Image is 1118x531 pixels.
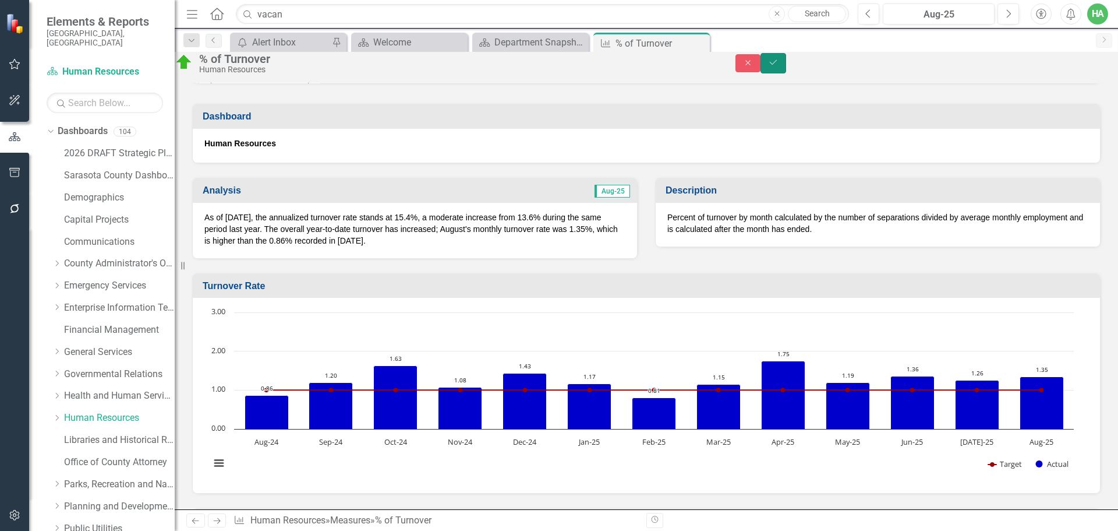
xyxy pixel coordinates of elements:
[64,279,175,293] a: Emergency Services
[835,437,860,447] text: May-25
[233,35,329,50] a: Alert Inbox
[910,388,915,393] path: Jun-25, 1. Target.
[762,361,805,430] path: Apr-25, 1.75. Actual.
[329,388,334,393] path: Sep-24, 1. Target.
[250,515,326,526] a: Human Resources
[203,281,1094,291] h3: Turnover Rate
[64,478,175,491] a: Parks, Recreation and Natural Resources
[390,354,402,363] text: 1.63
[1020,377,1064,430] path: Aug-25, 1.35. Actual.
[64,346,175,359] a: General Services
[204,212,625,247] p: As of [DATE], the annualized turnover rate stands at 15.4%, a moderate increase from 13.6% during...
[583,372,596,381] text: 1.17
[211,384,225,394] text: 1.00
[375,515,431,526] div: % of Turnover
[354,35,465,50] a: Welcome
[642,437,666,447] text: Feb-25
[64,213,175,227] a: Capital Projects
[900,437,923,447] text: Jun-25
[374,366,418,430] path: Oct-24, 1.63. Actual.
[64,301,175,315] a: Enterprise Information Technology
[503,374,547,430] path: Dec-24, 1.43. Actual.
[64,235,175,249] a: Communications
[845,388,850,393] path: May-25, 1. Target.
[595,185,630,198] span: Aug-25
[211,345,225,356] text: 2.00
[64,323,175,337] a: Financial Management
[64,500,175,514] a: Planning and Development Services
[64,191,175,205] a: Demographics
[211,306,225,317] text: 3.00
[772,437,794,447] text: Apr-25
[330,515,370,526] a: Measures
[971,369,983,377] text: 1.26
[1036,459,1069,469] button: Show Actual
[777,350,790,358] text: 1.75
[261,384,273,392] text: 0.86
[204,307,1080,481] svg: Interactive chart
[578,437,600,447] text: Jan-25
[236,4,849,24] input: Search ClearPoint...
[199,52,712,65] div: % of Turnover
[64,169,175,182] a: Sarasota County Dashboard
[883,3,995,24] button: Aug-25
[975,388,979,393] path: Jul-25, 1. Target.
[64,434,175,447] a: Libraries and Historical Resources
[706,437,731,447] text: Mar-25
[1087,3,1108,24] button: HA
[887,8,990,22] div: Aug-25
[716,388,721,393] path: Mar-25, 1. Target.
[891,377,935,430] path: Jun-25, 1.36. Actual.
[513,437,537,447] text: Dec-24
[203,185,422,196] h3: Analysis
[588,388,592,393] path: Jan-25, 1. Target.
[264,388,1044,393] g: Target, series 1 of 2. Line with 13 data points.
[907,365,919,373] text: 1.36
[64,389,175,403] a: Health and Human Services
[319,437,343,447] text: Sep-24
[519,362,531,370] text: 1.43
[842,371,854,379] text: 1.19
[781,388,786,393] path: Apr-25, 1. Target.
[697,385,741,430] path: Mar-25, 1.15. Actual.
[64,368,175,381] a: Governmental Relations
[204,139,276,148] strong: Human Resources
[1039,388,1044,393] path: Aug-25, 1. Target.
[203,111,1094,122] h3: Dashboard
[384,437,408,447] text: Oct-24
[252,35,329,50] div: Alert Inbox
[394,388,398,393] path: Oct-24, 1. Target.
[438,388,482,430] path: Nov-24, 1.08. Actual.
[648,386,660,395] text: 0.81
[458,388,463,393] path: Nov-24, 1. Target.
[568,384,611,430] path: Jan-25, 1.17. Actual.
[448,437,473,447] text: Nov-24
[667,213,1083,234] span: Percent of turnover by month calculated by the number of separations divided by average monthly e...
[826,383,870,430] path: May-25, 1.19. Actual.
[199,65,712,74] div: Human Resources
[523,388,528,393] path: Dec-24, 1. Target.
[454,376,466,384] text: 1.08
[6,13,26,33] img: ClearPoint Strategy
[175,53,193,72] img: On Target
[373,35,465,50] div: Welcome
[264,388,269,393] path: Aug-24, 1. Target.
[1036,365,1048,374] text: 1.35
[245,361,1064,430] g: Actual, series 2 of 2. Bar series with 13 bars.
[325,371,337,379] text: 1.20
[211,423,225,433] text: 0.00
[956,381,999,430] path: Jul-25, 1.26. Actual.
[47,93,163,113] input: Search Below...
[713,373,725,381] text: 1.15
[1029,437,1053,447] text: Aug-25
[64,147,175,160] a: 2026 DRAFT Strategic Plan
[64,257,175,270] a: County Administrator's Office
[64,456,175,469] a: Office of County Attorney
[245,396,289,430] path: Aug-24, 0.86. Actual.
[615,36,707,51] div: % of Turnover
[233,514,638,528] div: » »
[211,455,227,472] button: View chart menu, Chart
[114,126,136,136] div: 104
[254,437,279,447] text: Aug-24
